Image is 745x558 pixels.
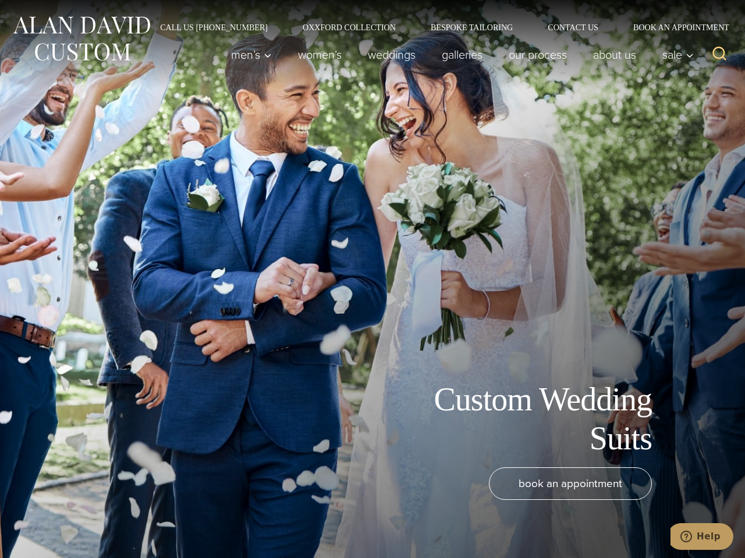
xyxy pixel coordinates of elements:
[616,23,733,31] a: Book an Appointment
[429,43,496,66] a: Galleries
[218,43,285,66] button: Child menu of Men’s
[390,380,652,458] h1: Custom Wedding Suits
[489,467,652,500] a: book an appointment
[218,43,700,66] nav: Primary Navigation
[143,23,285,31] a: Call Us [PHONE_NUMBER]
[143,23,733,31] nav: Secondary Navigation
[413,23,530,31] a: Bespoke Tailoring
[530,23,616,31] a: Contact Us
[650,43,700,66] button: Sale sub menu toggle
[705,41,733,69] button: View Search Form
[285,43,355,66] a: Women’s
[285,23,413,31] a: Oxxford Collection
[580,43,650,66] a: About Us
[519,475,622,492] span: book an appointment
[496,43,580,66] a: Our Process
[670,523,733,552] iframe: Opens a widget where you can chat to one of our agents
[12,13,151,65] img: Alan David Custom
[355,43,429,66] a: weddings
